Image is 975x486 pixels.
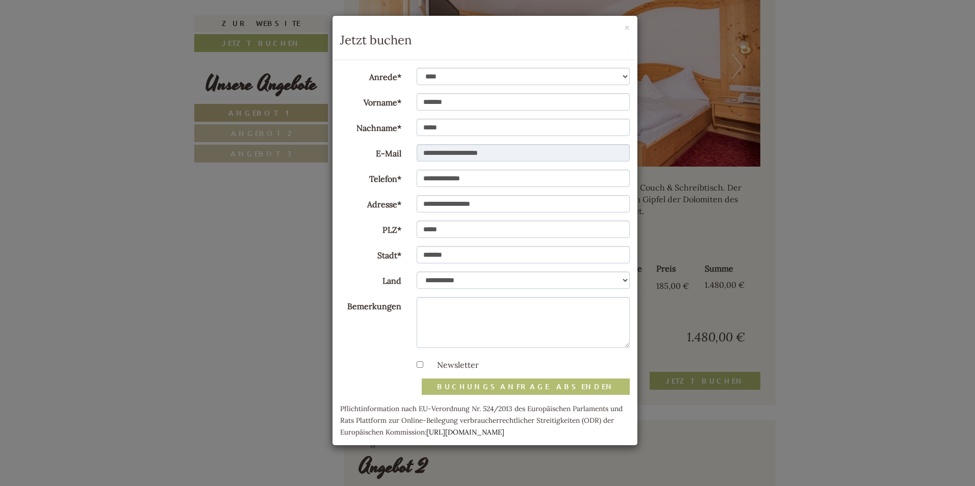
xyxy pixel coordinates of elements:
label: Bemerkungen [332,297,409,312]
label: Vorname* [332,93,409,109]
label: Stadt* [332,246,409,261]
small: Pflichtinformation nach EU-Verordnung Nr. 524/2013 des Europäischen Parlaments und Rats Plattform... [340,404,623,437]
label: Newsletter [427,359,479,371]
label: Nachname* [332,119,409,134]
a: [URL][DOMAIN_NAME] [426,427,504,437]
button: Buchungsanfrage absenden [422,379,630,395]
h3: Jetzt buchen [340,34,630,47]
label: Land [332,272,409,287]
label: Adresse* [332,195,409,210]
label: E-Mail [332,144,409,159]
label: Telefon* [332,170,409,185]
button: × [624,22,630,33]
label: Anrede* [332,68,409,83]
